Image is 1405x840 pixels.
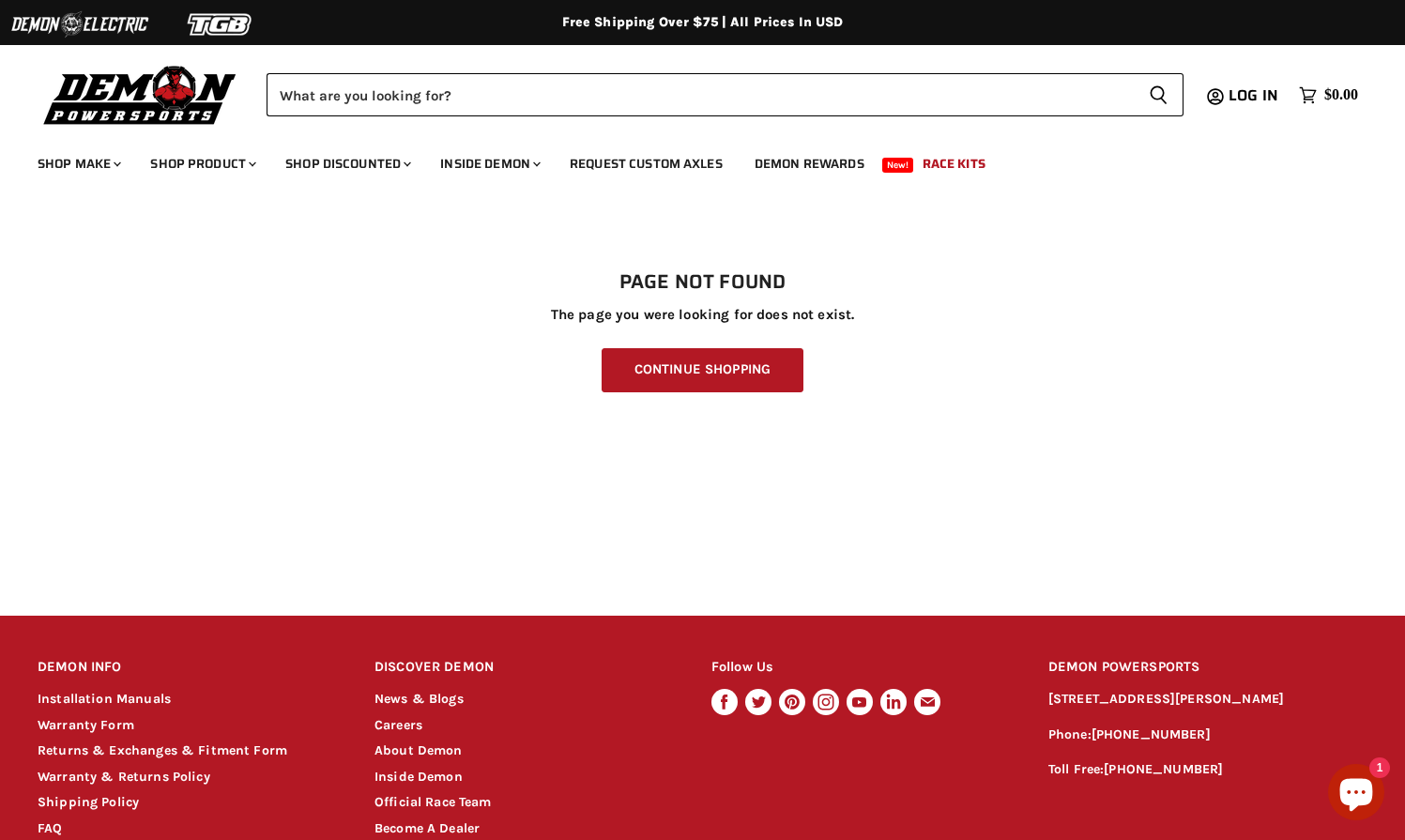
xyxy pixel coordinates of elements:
[711,646,1013,690] h2: Follow Us
[150,7,291,42] img: TGB Logo 2
[38,820,62,836] a: FAQ
[38,307,1367,323] p: The page you were looking for does not exist.
[1324,86,1358,104] span: $0.00
[1322,764,1390,825] inbox-online-store-chat: Shopify online store chat
[374,646,676,690] h2: DISCOVER DEMON
[38,646,339,690] h2: DEMON INFO
[267,73,1184,116] form: Product
[426,145,552,183] a: Inside Demon
[374,691,464,707] a: News & Blogs
[1048,646,1367,690] h2: DEMON POWERSPORTS
[374,820,480,836] a: Become A Dealer
[882,158,914,173] span: New!
[374,717,422,733] a: Careers
[1290,82,1367,109] a: $0.00
[38,271,1367,294] h1: Page not found
[267,73,1134,116] input: Search
[38,691,171,707] a: Installation Manuals
[38,742,287,758] a: Returns & Exchanges & Fitment Form
[602,348,803,392] a: Continue Shopping
[1048,689,1367,710] p: [STREET_ADDRESS][PERSON_NAME]
[23,145,132,183] a: Shop Make
[1048,725,1367,746] p: Phone:
[9,7,150,42] img: Demon Electric Logo 2
[38,717,134,733] a: Warranty Form
[271,145,422,183] a: Shop Discounted
[1229,84,1278,107] span: Log in
[374,742,463,758] a: About Demon
[23,137,1353,183] ul: Main menu
[909,145,1000,183] a: Race Kits
[38,794,139,810] a: Shipping Policy
[38,61,243,128] img: Demon Powersports
[556,145,737,183] a: Request Custom Axles
[1048,759,1367,781] p: Toll Free:
[136,145,267,183] a: Shop Product
[38,769,210,785] a: Warranty & Returns Policy
[374,794,492,810] a: Official Race Team
[1134,73,1184,116] button: Search
[1104,761,1223,777] a: [PHONE_NUMBER]
[1092,726,1211,742] a: [PHONE_NUMBER]
[1220,87,1290,104] a: Log in
[374,769,463,785] a: Inside Demon
[741,145,878,183] a: Demon Rewards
